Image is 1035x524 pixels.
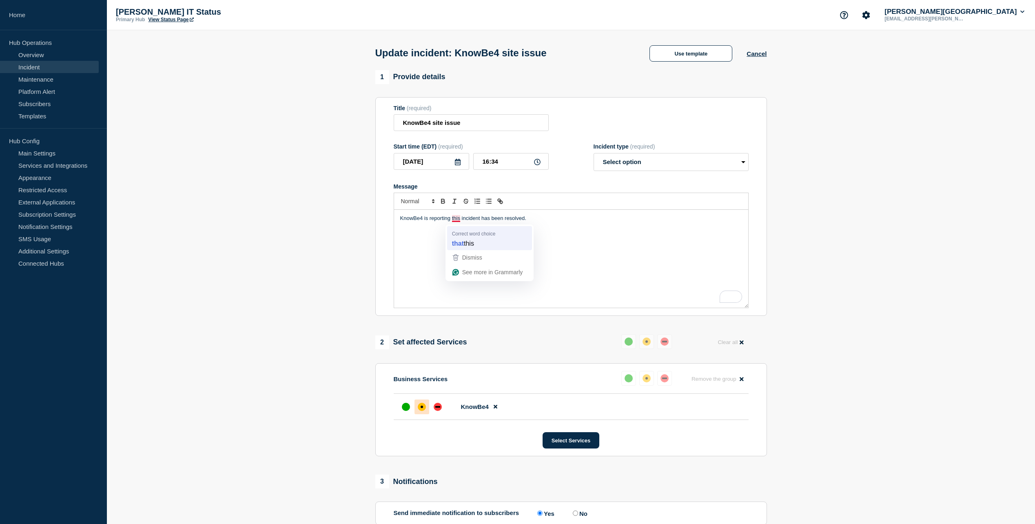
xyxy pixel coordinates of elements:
[375,70,445,84] div: Provide details
[116,17,145,22] p: Primary Hub
[594,153,749,171] select: Incident type
[473,153,549,170] input: HH:MM
[543,432,599,449] button: Select Services
[883,16,968,22] p: [EMAIL_ADDRESS][PERSON_NAME][DOMAIN_NAME]
[630,143,655,150] span: (required)
[116,7,279,17] p: [PERSON_NAME] IT Status
[438,143,463,150] span: (required)
[418,403,426,411] div: affected
[625,374,633,382] div: up
[375,47,547,59] h1: Update incident: KnowBe4 site issue
[394,210,748,308] div: To enrich screen reader interactions, please activate Accessibility in Grammarly extension settings
[407,105,432,111] span: (required)
[375,70,389,84] span: 1
[660,337,669,346] div: down
[657,371,672,386] button: down
[394,143,549,150] div: Start time (EDT)
[402,403,410,411] div: up
[483,196,494,206] button: Toggle bulleted list
[437,196,449,206] button: Toggle bold text
[649,45,732,62] button: Use template
[434,403,442,411] div: down
[573,511,578,516] input: No
[394,183,749,190] div: Message
[621,334,636,349] button: up
[625,337,633,346] div: up
[394,375,448,382] p: Business Services
[148,17,193,22] a: View Status Page
[394,114,549,131] input: Title
[494,196,506,206] button: Toggle link
[394,509,749,517] div: Send immediate notification to subscribers
[400,215,742,222] p: KnowBe4 is reporting this incident has been resolved.
[639,334,654,349] button: affected
[836,7,853,24] button: Support
[394,153,469,170] input: YYYY-MM-DD
[657,334,672,349] button: down
[713,334,748,350] button: Clear all
[858,7,875,24] button: Account settings
[375,335,467,349] div: Set affected Services
[883,8,1026,16] button: [PERSON_NAME][GEOGRAPHIC_DATA]
[537,511,543,516] input: Yes
[461,403,489,410] span: KnowBe4
[687,371,749,387] button: Remove the group
[397,196,437,206] span: Font size
[472,196,483,206] button: Toggle ordered list
[621,371,636,386] button: up
[643,337,651,346] div: affected
[375,475,389,488] span: 3
[394,509,519,517] p: Send immediate notification to subscribers
[375,475,438,488] div: Notifications
[394,105,549,111] div: Title
[571,509,587,517] label: No
[660,374,669,382] div: down
[375,335,389,349] span: 2
[594,143,749,150] div: Incident type
[535,509,554,517] label: Yes
[747,50,767,57] button: Cancel
[460,196,472,206] button: Toggle strikethrough text
[449,196,460,206] button: Toggle italic text
[691,376,736,382] span: Remove the group
[643,374,651,382] div: affected
[639,371,654,386] button: affected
